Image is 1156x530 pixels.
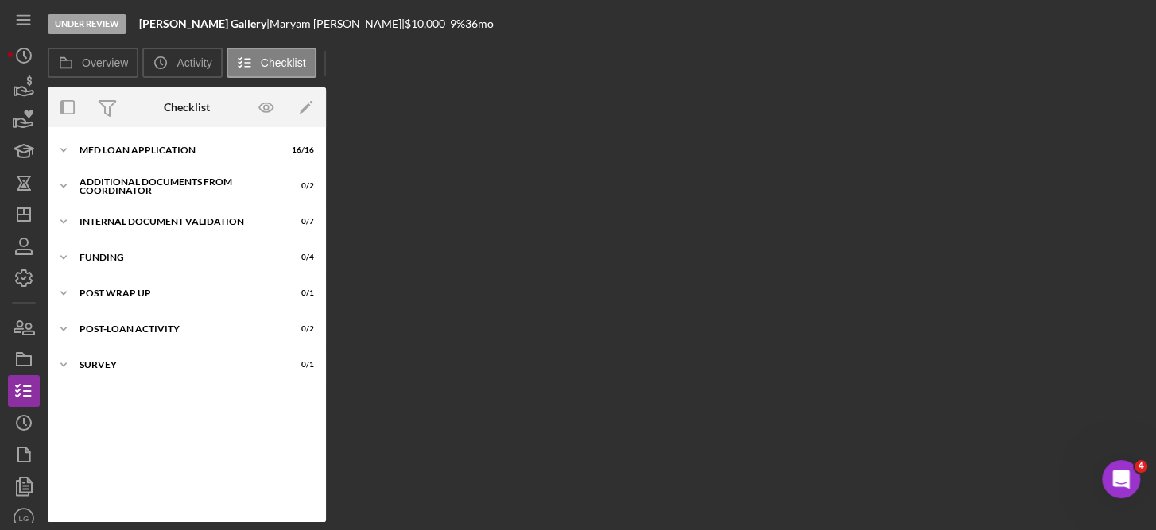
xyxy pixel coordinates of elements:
div: MED Loan Application [80,145,274,155]
span: 4 [1135,460,1147,473]
div: Checklist [164,101,210,114]
b: [PERSON_NAME] Gallery [139,17,266,30]
div: | [139,17,270,30]
div: 0 / 1 [285,288,314,298]
span: $10,000 [405,17,445,30]
div: 0 / 2 [285,181,314,191]
button: Activity [142,48,222,78]
div: Under Review [48,14,126,34]
text: LG [19,514,29,523]
label: Checklist [261,56,306,69]
div: 0 / 1 [285,360,314,369]
div: Post Wrap Up [80,288,274,298]
div: 16 / 16 [285,145,314,155]
button: Overview [48,48,138,78]
div: Survey [80,360,274,369]
iframe: Intercom live chat [1102,460,1140,498]
div: 9 % [450,17,465,30]
label: Overview [82,56,128,69]
div: 0 / 7 [285,217,314,226]
div: Internal Document Validation [80,217,274,226]
label: Activity [177,56,211,69]
div: Funding [80,253,274,262]
div: Post-Loan Activity [80,324,274,334]
div: 36 mo [465,17,494,30]
button: Checklist [227,48,316,78]
div: Additional Documents from Coordinator [80,177,274,195]
div: 0 / 2 [285,324,314,334]
div: 0 / 4 [285,253,314,262]
div: Maryam [PERSON_NAME] | [270,17,405,30]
